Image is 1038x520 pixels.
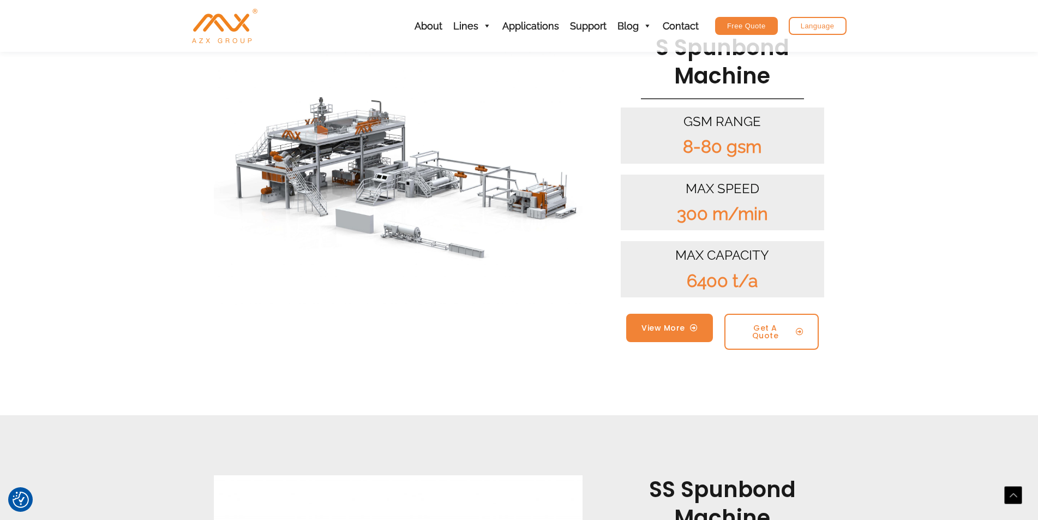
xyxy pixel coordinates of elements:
a: Free Quote [715,17,778,35]
div: 8-80 gsm [626,135,819,158]
img: Revisit consent button [13,492,29,508]
span: Get A Quote [740,324,790,339]
a: Get A Quote [724,314,819,350]
div: 300 m/min [626,202,819,225]
div: 6400 t/a [626,270,819,292]
h2: S Spunbond Machine [621,33,825,90]
div: MAX SPEED [626,180,819,197]
div: MAX CAPACITY [626,247,819,264]
div: GSM RANGE [626,113,819,130]
span: View More [641,324,685,332]
button: Consent Preferences [13,492,29,508]
img: Spunbond Lines 1 [214,33,583,315]
a: View More [626,314,713,342]
a: AZX Nonwoven Machine [192,20,257,31]
a: Language [789,17,847,35]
